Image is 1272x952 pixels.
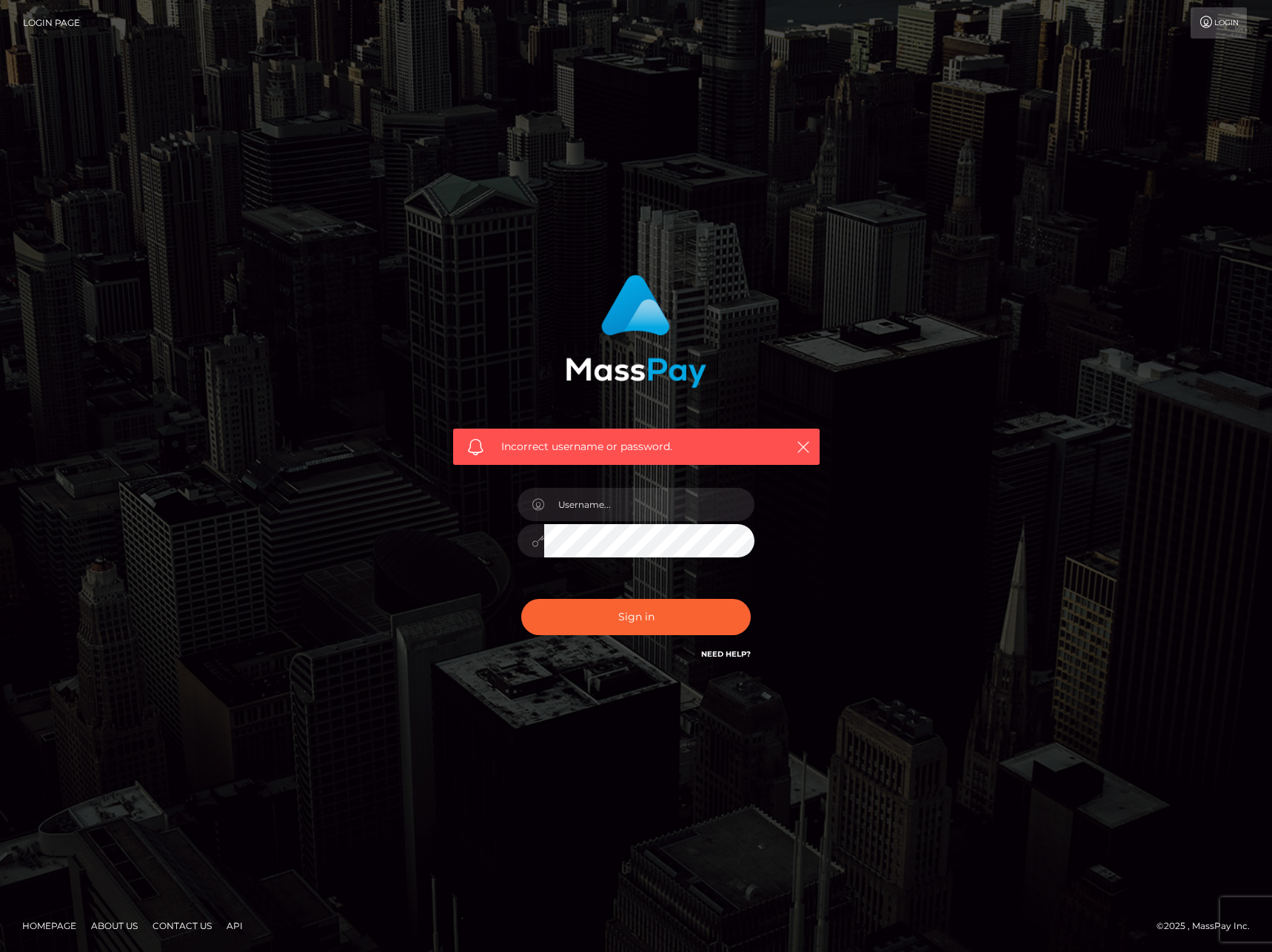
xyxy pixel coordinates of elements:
[85,914,144,937] a: About Us
[147,914,218,937] a: Contact Us
[23,7,80,38] a: Login Page
[1156,918,1261,934] div: © 2025 , MassPay Inc.
[16,914,82,937] a: Homepage
[566,275,706,388] img: MassPay Login
[701,649,751,659] a: Need Help?
[544,488,754,521] input: Username...
[501,439,771,455] span: Incorrect username or password.
[221,914,249,937] a: API
[521,599,751,635] button: Sign in
[1191,7,1247,38] a: Login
